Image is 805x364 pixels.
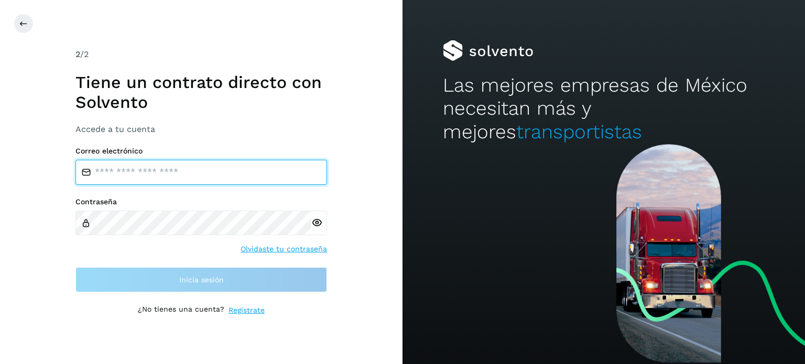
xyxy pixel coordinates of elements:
label: Contraseña [75,197,327,206]
p: ¿No tienes una cuenta? [138,305,224,316]
span: 2 [75,49,80,59]
span: Inicia sesión [179,276,224,283]
h2: Las mejores empresas de México necesitan más y mejores [443,74,765,144]
h3: Accede a tu cuenta [75,124,327,134]
h1: Tiene un contrato directo con Solvento [75,72,327,113]
a: Regístrate [229,305,265,316]
button: Inicia sesión [75,267,327,292]
a: Olvidaste tu contraseña [241,244,327,255]
label: Correo electrónico [75,147,327,156]
span: transportistas [516,120,642,143]
div: /2 [75,48,327,61]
